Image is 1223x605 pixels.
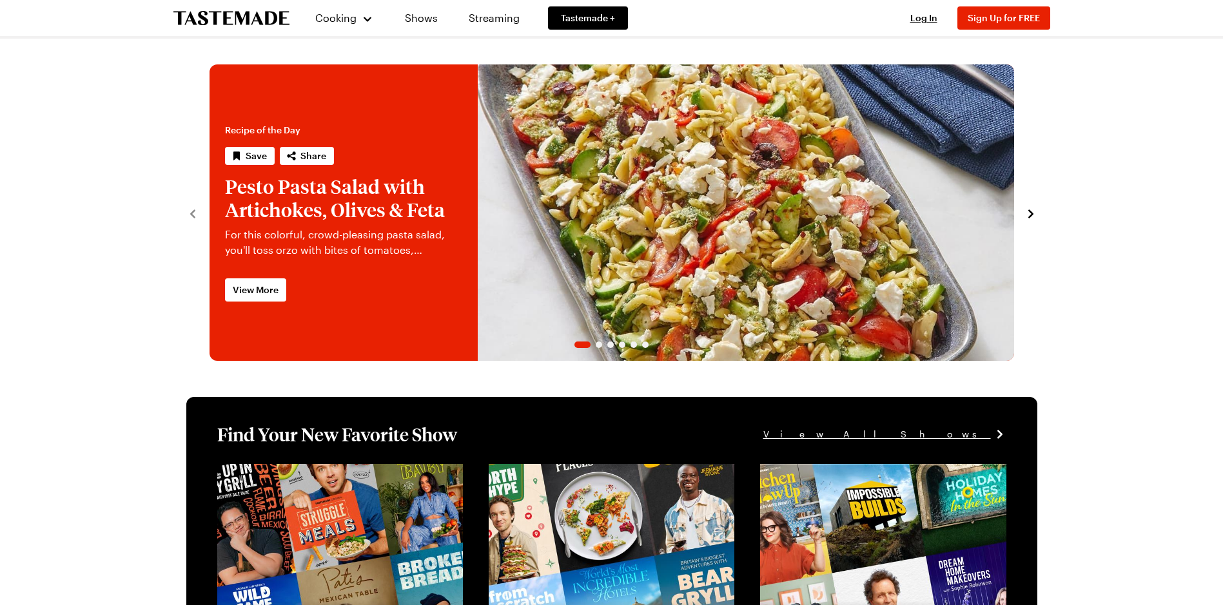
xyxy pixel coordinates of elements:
button: Save recipe [225,147,275,165]
span: Go to slide 4 [619,341,625,348]
a: Tastemade + [548,6,628,30]
span: Go to slide 2 [596,341,602,348]
h1: Find Your New Favorite Show [217,423,457,446]
button: navigate to previous item [186,205,199,220]
span: Go to slide 6 [642,341,649,348]
a: View All Shows [763,427,1006,441]
span: Go to slide 3 [607,341,614,348]
a: View More [225,278,286,302]
button: Sign Up for FREE [957,6,1050,30]
span: Save [246,149,267,162]
button: Cooking [315,3,374,34]
span: Go to slide 1 [574,341,591,348]
span: View All Shows [763,427,991,441]
span: Share [300,149,326,162]
button: navigate to next item [1024,205,1037,220]
span: View More [233,283,279,296]
span: Log In [910,12,937,23]
span: Cooking [315,12,357,24]
a: View full content for [object Object] [217,465,393,477]
button: Share [280,147,334,165]
a: View full content for [object Object] [760,465,936,477]
div: 1 / 6 [210,64,1014,361]
span: Go to slide 5 [631,341,637,348]
a: View full content for [object Object] [489,465,665,477]
a: To Tastemade Home Page [173,11,289,26]
span: Sign Up for FREE [968,12,1040,23]
span: Tastemade + [561,12,615,24]
button: Log In [898,12,950,24]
